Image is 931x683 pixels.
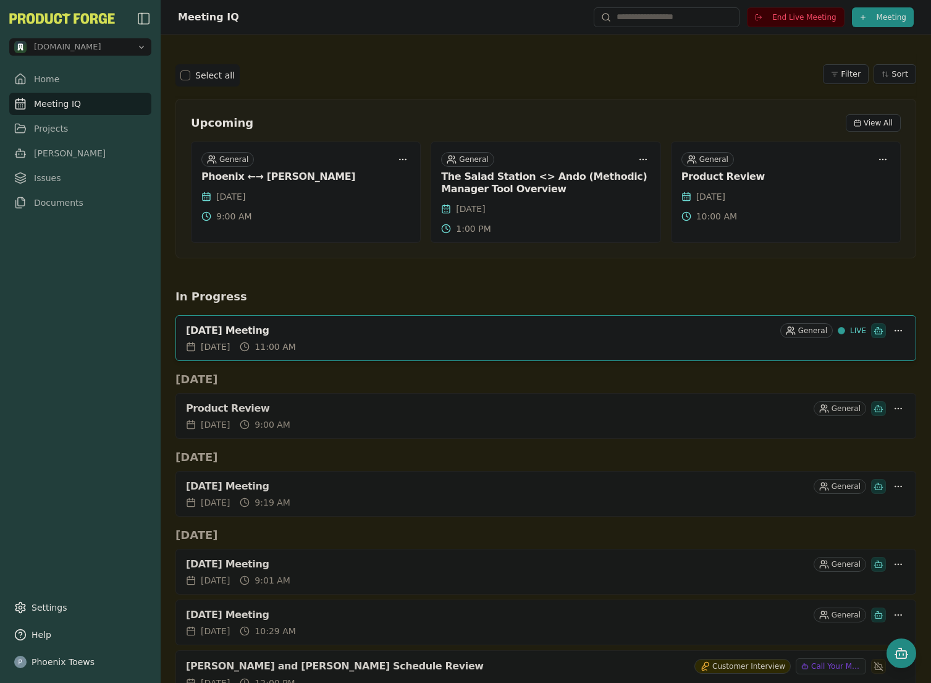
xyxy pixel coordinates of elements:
a: Documents [9,192,151,214]
button: More options [891,401,906,416]
div: Smith has been invited [871,401,886,416]
a: Projects [9,117,151,140]
button: More options [891,323,906,338]
div: [DATE] Meeting [186,558,809,571]
div: General [780,323,833,338]
button: Close Sidebar [137,11,151,26]
a: Home [9,68,151,90]
button: Meeting [852,7,914,27]
img: methodic.work [14,41,27,53]
a: [PERSON_NAME] [9,142,151,164]
span: [DATE] [201,418,230,431]
span: [DATE] [696,190,725,203]
button: End Live Meeting [747,7,844,27]
span: 9:00 AM [255,418,290,431]
div: Product Review [186,402,809,415]
h2: [DATE] [175,527,916,544]
div: General [681,152,734,167]
span: 10:00 AM [696,210,737,223]
div: Smith has not been invited [871,659,886,674]
div: [DATE] Meeting [186,609,809,621]
span: [DATE] [201,341,230,353]
span: Meeting [877,12,906,22]
button: More options [891,479,906,494]
span: 11:00 AM [255,341,295,353]
span: 9:01 AM [255,574,290,587]
a: [DATE] MeetingGeneral[DATE]9:01 AM [175,549,916,595]
button: More options [891,659,906,674]
div: General [814,557,866,572]
div: Phoenix ←→ [PERSON_NAME] [201,171,410,183]
button: More options [395,152,410,167]
span: 9:19 AM [255,496,290,509]
a: Issues [9,167,151,189]
img: sidebar [137,11,151,26]
button: Phoenix Toews [9,651,151,673]
span: [DATE] [216,190,245,203]
div: Product Review [681,171,890,183]
button: PF-Logo [9,13,115,24]
img: Product Forge [9,13,115,24]
span: End Live Meeting [772,12,836,22]
div: [PERSON_NAME] and [PERSON_NAME] Schedule Review [186,660,689,672]
button: More options [875,152,890,167]
button: Open organization switcher [9,38,151,56]
button: Help [9,624,151,646]
h2: [DATE] [175,371,916,388]
label: Select all [195,69,235,82]
div: General [814,401,866,416]
span: [DATE] [201,625,230,637]
a: Meeting IQ [9,93,151,115]
span: 9:00 AM [216,210,252,223]
a: [DATE] MeetingGeneral[DATE]9:19 AM [175,471,916,517]
h2: In Progress [175,288,916,305]
button: More options [891,608,906,622]
a: Product ReviewGeneral[DATE]9:00 AM [175,393,916,439]
div: Smith has been invited [871,323,886,338]
button: More options [891,557,906,572]
div: General [201,152,254,167]
span: methodic.work [34,41,101,53]
div: General [814,479,866,494]
div: Customer Interview [694,659,791,674]
span: 1:00 PM [456,223,491,235]
span: [DATE] [201,496,230,509]
h2: Upcoming [191,114,253,132]
a: [DATE] MeetingGeneral[DATE]10:29 AM [175,600,916,645]
button: Sort [874,64,916,84]
h2: [DATE] [175,449,916,466]
h1: Meeting IQ [178,10,239,25]
span: 10:29 AM [255,625,295,637]
div: Smith has been invited [871,557,886,572]
span: View All [864,118,893,128]
a: [DATE] MeetingGeneralLIVE[DATE]11:00 AM [175,315,916,361]
div: Smith has been invited [871,608,886,622]
span: [DATE] [201,574,230,587]
button: View All [846,114,901,132]
div: General [441,152,494,167]
span: Call Your Mother Deli [811,661,861,671]
span: [DATE] [456,203,485,215]
a: Settings [9,596,151,619]
img: profile [14,656,27,668]
button: More options [636,152,651,167]
span: LIVE [850,326,866,336]
div: Smith has been invited [871,479,886,494]
div: General [814,608,866,622]
div: [DATE] Meeting [186,480,809,493]
div: The Salad Station <> Ando (Methodic) Manager Tool Overview [441,171,650,195]
div: [DATE] Meeting [186,325,775,337]
button: Filter [823,64,869,84]
button: Open chat [887,638,916,668]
